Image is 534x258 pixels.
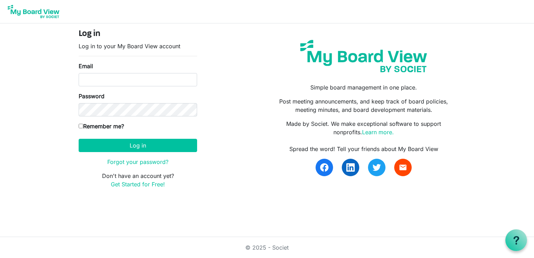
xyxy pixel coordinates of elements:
img: My Board View Logo [6,3,62,20]
p: Log in to your My Board View account [79,42,197,50]
a: Forgot your password? [107,158,168,165]
p: Made by Societ. We make exceptional software to support nonprofits. [272,120,455,136]
p: Simple board management in one place. [272,83,455,92]
div: Spread the word! Tell your friends about My Board View [272,145,455,153]
input: Remember me? [79,124,83,128]
p: Post meeting announcements, and keep track of board policies, meeting minutes, and board developm... [272,97,455,114]
img: my-board-view-societ.svg [295,35,432,78]
a: email [394,159,412,176]
span: email [399,163,407,172]
label: Email [79,62,93,70]
label: Remember me? [79,122,124,130]
img: linkedin.svg [346,163,355,172]
button: Log in [79,139,197,152]
img: twitter.svg [373,163,381,172]
h4: Log in [79,29,197,39]
img: facebook.svg [320,163,329,172]
a: © 2025 - Societ [245,244,289,251]
a: Get Started for Free! [111,181,165,188]
p: Don't have an account yet? [79,172,197,188]
label: Password [79,92,104,100]
a: Learn more. [362,129,394,136]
